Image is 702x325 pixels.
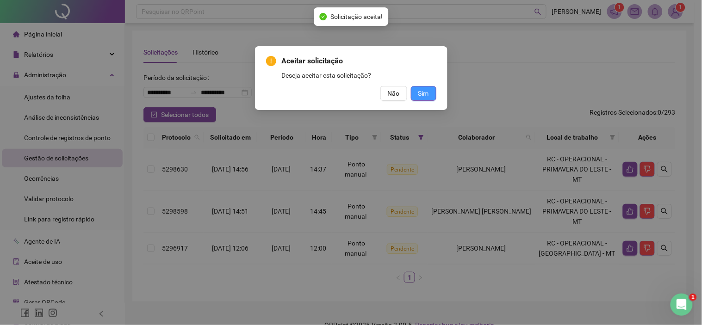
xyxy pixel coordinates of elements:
[388,88,400,98] span: Não
[380,86,407,101] button: Não
[282,55,436,67] span: Aceitar solicitação
[282,70,436,80] div: Deseja aceitar esta solicitação?
[690,294,697,301] span: 1
[319,13,327,20] span: check-circle
[418,88,429,98] span: Sim
[330,12,383,22] span: Solicitação aceita!
[266,56,276,66] span: exclamation-circle
[671,294,693,316] iframe: Intercom live chat
[411,86,436,101] button: Sim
